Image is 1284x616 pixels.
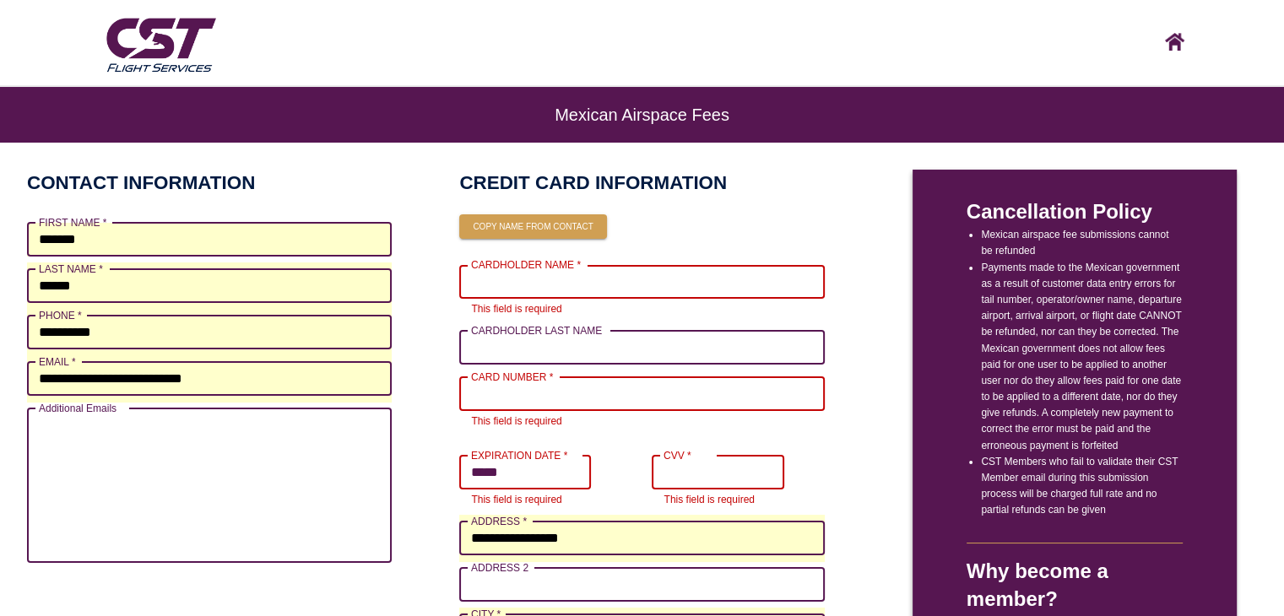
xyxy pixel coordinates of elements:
p: This field is required [471,492,611,509]
label: ADDRESS * [471,514,527,528]
li: CST Members who fail to validate their CST Member email during this submission process will be ch... [981,454,1183,519]
label: CVV * [664,448,691,462]
label: Additional Emails [39,401,116,415]
label: CARDHOLDER LAST NAME [471,323,602,338]
label: EXPIRATION DATE * [471,448,567,462]
label: CARDHOLDER NAME * [471,257,581,272]
img: CST Flight Services logo [102,11,219,77]
li: Mexican airspace fee submissions cannot be refunded [981,227,1183,259]
h4: Why become a member? [967,557,1183,613]
label: FIRST NAME * [39,215,106,230]
li: Payments made to the Mexican government as a result of customer data entry errors for tail number... [981,260,1183,454]
label: PHONE * [39,308,82,322]
img: CST logo, click here to go home screen [1165,33,1184,51]
label: CARD NUMBER * [471,370,553,384]
h6: Mexican Airspace Fees [68,114,1216,116]
p: This field is required [471,301,812,318]
label: EMAIL * [39,354,76,369]
label: LAST NAME * [39,262,103,276]
p: Cancellation Policy [967,197,1183,227]
label: ADDRESS 2 [471,560,528,575]
p: This field is required [471,413,812,430]
h2: CREDIT CARD INFORMATION [459,170,824,196]
p: Up to X email addresses separated by a comma [39,565,380,582]
button: Copy name from contact [459,214,606,240]
p: This field is required [664,492,804,509]
h2: CONTACT INFORMATION [27,170,255,196]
